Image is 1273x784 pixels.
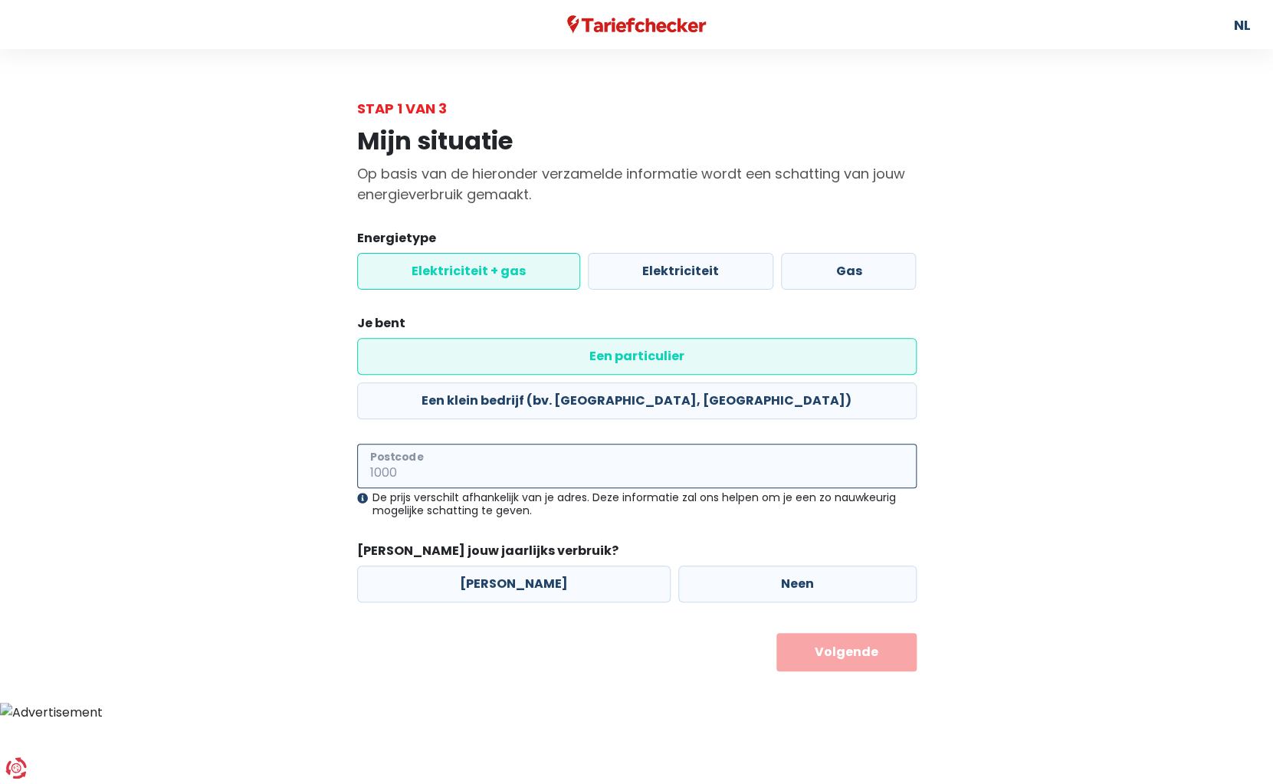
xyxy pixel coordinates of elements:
[678,566,917,602] label: Neen
[357,126,917,156] h1: Mijn situatie
[781,253,916,290] label: Gas
[357,163,917,205] p: Op basis van de hieronder verzamelde informatie wordt een schatting van jouw energieverbruik gema...
[588,253,773,290] label: Elektriciteit
[357,229,917,253] legend: Energietype
[567,15,707,34] img: Tariefchecker logo
[357,566,671,602] label: [PERSON_NAME]
[357,382,917,419] label: Een klein bedrijf (bv. [GEOGRAPHIC_DATA], [GEOGRAPHIC_DATA])
[776,633,917,671] button: Volgende
[357,253,580,290] label: Elektriciteit + gas
[357,314,917,338] legend: Je bent
[357,98,917,119] div: Stap 1 van 3
[357,491,917,517] div: De prijs verschilt afhankelijk van je adres. Deze informatie zal ons helpen om je een zo nauwkeur...
[357,444,917,488] input: 1000
[357,542,917,566] legend: [PERSON_NAME] jouw jaarlijks verbruik?
[357,338,917,375] label: Een particulier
